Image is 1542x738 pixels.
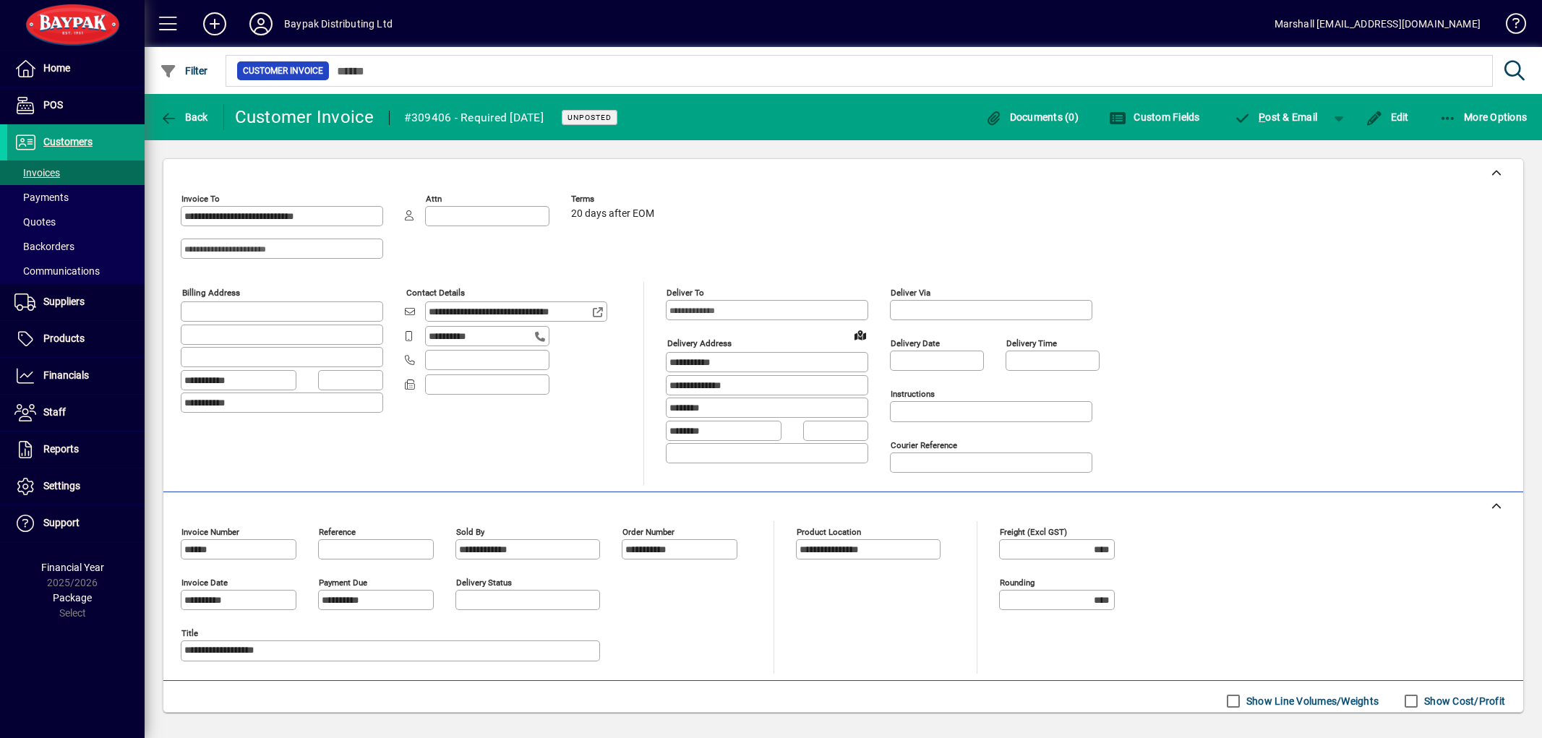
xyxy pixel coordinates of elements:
div: #309406 - Required [DATE] [404,106,544,129]
button: Profile [238,11,284,37]
label: Show Cost/Profit [1421,694,1505,708]
a: Financials [7,358,145,394]
span: Package [53,592,92,604]
span: Custom Fields [1109,111,1200,123]
div: Marshall [EMAIL_ADDRESS][DOMAIN_NAME] [1275,12,1481,35]
span: Products [43,332,85,344]
button: Back [156,104,212,130]
span: Edit [1366,111,1409,123]
mat-label: Delivery time [1006,338,1057,348]
span: POS [43,99,63,111]
span: Back [160,111,208,123]
mat-label: Freight (excl GST) [1000,527,1067,537]
mat-label: Rounding [1000,578,1035,588]
a: Communications [7,259,145,283]
mat-label: Attn [426,194,442,204]
button: More Options [1436,104,1531,130]
mat-label: Deliver To [667,288,704,298]
button: Add [192,11,238,37]
a: Backorders [7,234,145,259]
button: Edit [1362,104,1413,130]
div: Baypak Distributing Ltd [284,12,393,35]
a: View on map [849,323,872,346]
span: Terms [571,194,658,204]
mat-label: Sold by [456,527,484,537]
span: Financials [43,369,89,381]
a: Settings [7,468,145,505]
span: Unposted [567,113,612,122]
span: Settings [43,480,80,492]
span: Home [43,62,70,74]
span: Communications [14,265,100,277]
span: Customer Invoice [243,64,323,78]
mat-label: Instructions [891,389,935,399]
mat-label: Title [181,628,198,638]
span: Support [43,517,80,528]
a: Products [7,321,145,357]
label: Show Line Volumes/Weights [1243,694,1379,708]
a: Support [7,505,145,541]
mat-label: Payment due [319,578,367,588]
div: Customer Invoice [235,106,374,129]
a: Staff [7,395,145,431]
a: Invoices [7,160,145,185]
span: Reports [43,443,79,455]
mat-label: Invoice date [181,578,228,588]
a: Knowledge Base [1495,3,1524,50]
app-page-header-button: Back [145,104,224,130]
span: Staff [43,406,66,418]
a: Quotes [7,210,145,234]
a: Home [7,51,145,87]
mat-label: Invoice To [181,194,220,204]
span: Financial Year [41,562,104,573]
a: Suppliers [7,284,145,320]
span: Customers [43,136,93,147]
mat-label: Product location [797,527,861,537]
button: Custom Fields [1105,104,1204,130]
span: Backorders [14,241,74,252]
span: Documents (0) [985,111,1079,123]
mat-label: Order number [622,527,674,537]
span: ost & Email [1234,111,1318,123]
mat-label: Deliver via [891,288,930,298]
mat-label: Invoice number [181,527,239,537]
button: Filter [156,58,212,84]
span: More Options [1439,111,1528,123]
span: 20 days after EOM [571,208,654,220]
a: POS [7,87,145,124]
a: Payments [7,185,145,210]
span: Payments [14,192,69,203]
mat-label: Delivery status [456,578,512,588]
mat-label: Reference [319,527,356,537]
mat-label: Delivery date [891,338,940,348]
button: Post & Email [1227,104,1325,130]
span: Quotes [14,216,56,228]
span: P [1259,111,1265,123]
a: Reports [7,432,145,468]
span: Suppliers [43,296,85,307]
button: Documents (0) [981,104,1082,130]
span: Invoices [14,167,60,179]
mat-label: Courier Reference [891,440,957,450]
span: Filter [160,65,208,77]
